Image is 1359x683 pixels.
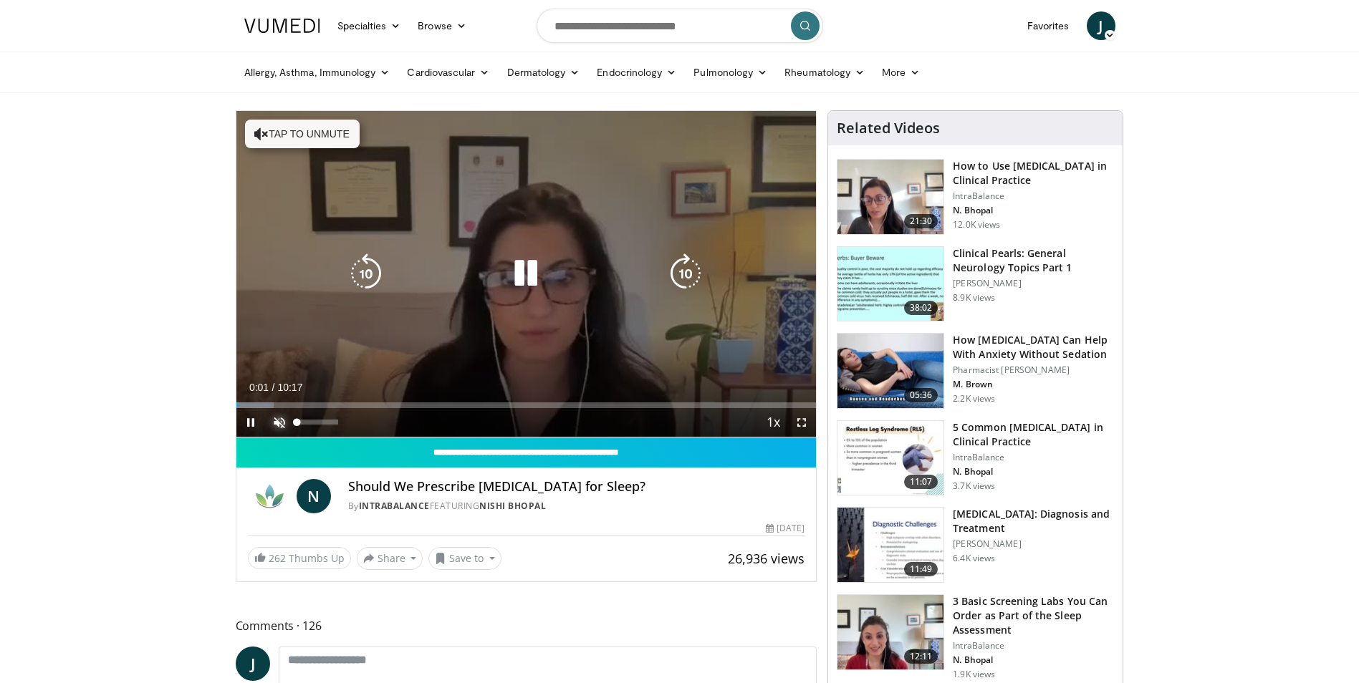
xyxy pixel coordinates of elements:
[837,333,1114,409] a: 05:36 How [MEDICAL_DATA] Can Help With Anxiety Without Sedation Pharmacist [PERSON_NAME] M. Brown...
[953,278,1114,289] p: [PERSON_NAME]
[953,452,1114,463] p: IntraBalance
[236,111,817,437] video-js: Video Player
[904,649,938,664] span: 12:11
[265,408,294,437] button: Unmute
[953,292,995,304] p: 8.9K views
[953,364,1114,376] p: Pharmacist [PERSON_NAME]
[357,547,423,570] button: Share
[953,393,995,405] p: 2.2K views
[297,479,331,513] a: N
[837,159,1114,235] a: 21:30 How to Use [MEDICAL_DATA] in Clinical Practice IntraBalance N. Bhopal 12.0K views
[953,654,1114,666] p: N. Bhopal
[329,11,410,40] a: Specialties
[904,388,938,402] span: 05:36
[499,58,589,87] a: Dermatology
[272,382,275,393] span: /
[953,205,1114,216] p: N. Bhopal
[277,382,302,393] span: 10:17
[248,479,291,513] img: IntraBalance
[837,120,940,137] h4: Related Videos
[837,160,943,234] img: 662646f3-24dc-48fd-91cb-7f13467e765c.150x105_q85_crop-smart_upscale.jpg
[953,640,1114,651] p: IntraBalance
[953,379,1114,390] p: M. Brown
[904,475,938,489] span: 11:07
[685,58,776,87] a: Pulmonology
[236,646,270,681] a: J
[953,669,995,680] p: 1.9K views
[537,9,823,43] input: Search topics, interventions
[249,382,269,393] span: 0:01
[953,246,1114,275] h3: Clinical Pearls: General Neurology Topics Part 1
[837,420,1114,496] a: 11:07 5 Common [MEDICAL_DATA] in Clinical Practice IntraBalance N. Bhopal 3.7K views
[348,500,805,513] div: By FEATURING
[904,301,938,315] span: 38:02
[953,466,1114,478] p: N. Bhopal
[776,58,873,87] a: Rheumatology
[409,11,475,40] a: Browse
[236,58,399,87] a: Allergy, Asthma, Immunology
[787,408,816,437] button: Fullscreen
[953,594,1114,637] h3: 3 Basic Screening Labs You Can Order as Part of the Sleep Assessment
[953,420,1114,449] h3: 5 Common [MEDICAL_DATA] in Clinical Practice
[953,333,1114,362] h3: How [MEDICAL_DATA] Can Help With Anxiety Without Sedation
[837,247,943,321] img: 91ec4e47-6cc3-4d45-a77d-be3eb23d61cb.150x105_q85_crop-smart_upscale.jpg
[837,595,943,669] img: 9fb304be-515e-4deb-846e-47615c91f0d6.150x105_q85_crop-smart_upscale.jpg
[837,421,943,495] img: e41a58fc-c8b3-4e06-accc-3dd0b2ae14cc.150x105_q85_crop-smart_upscale.jpg
[953,190,1114,202] p: IntraBalance
[297,420,338,425] div: Volume Level
[953,159,1114,188] h3: How to Use [MEDICAL_DATA] in Clinical Practice
[588,58,685,87] a: Endocrinology
[248,547,351,569] a: 262 Thumbs Up
[236,408,265,437] button: Pause
[953,538,1114,550] p: [PERSON_NAME]
[1087,11,1115,40] a: J
[953,480,995,492] p: 3.7K views
[245,120,360,148] button: Tap to unmute
[953,219,1000,231] p: 12.0K views
[428,547,501,570] button: Save to
[837,507,1114,583] a: 11:49 [MEDICAL_DATA]: Diagnosis and Treatment [PERSON_NAME] 6.4K views
[236,402,817,408] div: Progress Bar
[873,58,928,87] a: More
[479,500,546,512] a: Nishi Bhopal
[766,522,805,535] div: [DATE]
[728,550,805,567] span: 26,936 views
[837,508,943,582] img: 6e0bc43b-d42b-409a-85fd-0f454729f2ca.150x105_q85_crop-smart_upscale.jpg
[359,500,430,512] a: IntraBalance
[904,214,938,228] span: 21:30
[953,553,995,564] p: 6.4K views
[236,616,817,635] span: Comments 126
[837,334,943,408] img: 7bfe4765-2bdb-4a7e-8d24-83e30517bd33.150x105_q85_crop-smart_upscale.jpg
[1019,11,1078,40] a: Favorites
[837,246,1114,322] a: 38:02 Clinical Pearls: General Neurology Topics Part 1 [PERSON_NAME] 8.9K views
[348,479,805,495] h4: Should We Prescribe [MEDICAL_DATA] for Sleep?
[904,562,938,576] span: 11:49
[953,507,1114,536] h3: [MEDICAL_DATA]: Diagnosis and Treatment
[269,551,286,565] span: 262
[837,594,1114,680] a: 12:11 3 Basic Screening Labs You Can Order as Part of the Sleep Assessment IntraBalance N. Bhopal...
[759,408,787,437] button: Playback Rate
[244,19,320,33] img: VuMedi Logo
[398,58,498,87] a: Cardiovascular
